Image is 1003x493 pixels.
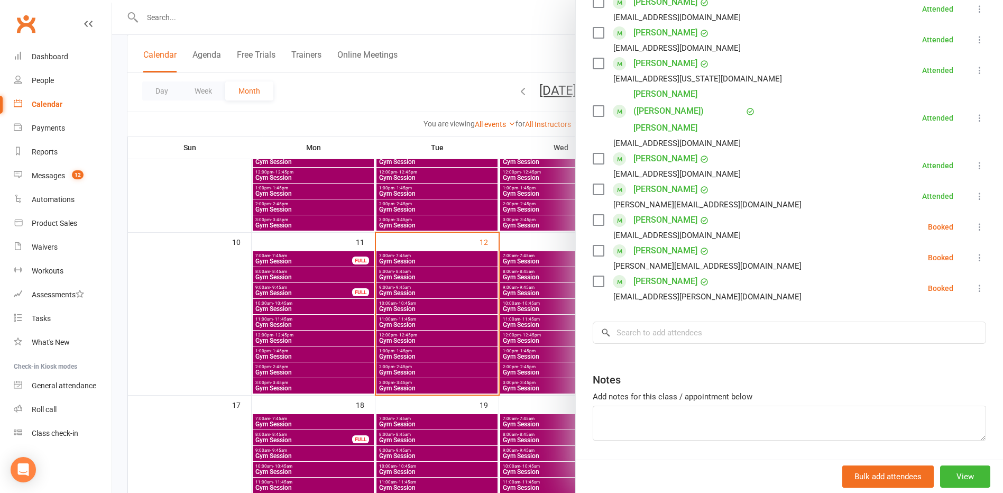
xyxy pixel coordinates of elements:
a: [PERSON_NAME] [633,273,697,290]
a: General attendance kiosk mode [14,374,112,398]
a: [PERSON_NAME] [633,55,697,72]
div: [EMAIL_ADDRESS][DOMAIN_NAME] [613,41,741,55]
a: Reports [14,140,112,164]
div: Class check-in [32,429,78,437]
div: General attendance [32,381,96,390]
div: Booked [928,285,953,292]
button: Bulk add attendees [842,465,934,488]
div: Notes [593,372,621,387]
div: Waivers [32,243,58,251]
div: [EMAIL_ADDRESS][DOMAIN_NAME] [613,167,741,181]
div: Workouts [32,267,63,275]
div: Attended [922,193,953,200]
a: Class kiosk mode [14,422,112,445]
div: Add notes for this class / appointment below [593,390,986,403]
a: [PERSON_NAME] ([PERSON_NAME]) [PERSON_NAME] [633,86,743,136]
div: Open Intercom Messenger [11,457,36,482]
div: [EMAIL_ADDRESS][US_STATE][DOMAIN_NAME] [613,72,782,86]
a: Clubworx [13,11,39,37]
div: [EMAIL_ADDRESS][PERSON_NAME][DOMAIN_NAME] [613,290,802,304]
div: Attended [922,5,953,13]
div: Attended [922,67,953,74]
div: Product Sales [32,219,77,227]
a: Waivers [14,235,112,259]
div: Assessments [32,290,84,299]
div: Messages [32,171,65,180]
a: Messages 12 [14,164,112,188]
div: What's New [32,338,70,346]
div: People [32,76,54,85]
a: Product Sales [14,212,112,235]
div: Booked [928,254,953,261]
a: Calendar [14,93,112,116]
div: [PERSON_NAME][EMAIL_ADDRESS][DOMAIN_NAME] [613,259,802,273]
a: People [14,69,112,93]
a: Dashboard [14,45,112,69]
div: [EMAIL_ADDRESS][DOMAIN_NAME] [613,11,741,24]
a: [PERSON_NAME] [633,150,697,167]
input: Search to add attendees [593,322,986,344]
div: Attended [922,162,953,169]
span: 12 [72,170,84,179]
div: Automations [32,195,75,204]
div: [EMAIL_ADDRESS][DOMAIN_NAME] [613,229,741,242]
div: [EMAIL_ADDRESS][DOMAIN_NAME] [613,136,741,150]
div: Tasks [32,314,51,323]
a: [PERSON_NAME] [633,242,697,259]
a: Tasks [14,307,112,331]
a: [PERSON_NAME] [633,212,697,229]
div: Dashboard [32,52,68,61]
div: Attended [922,36,953,43]
a: What's New [14,331,112,354]
div: Payments [32,124,65,132]
a: [PERSON_NAME] [633,24,697,41]
div: Booked [928,223,953,231]
div: Reports [32,148,58,156]
div: Roll call [32,405,57,414]
a: Payments [14,116,112,140]
a: [PERSON_NAME] [633,181,697,198]
div: Calendar [32,100,62,108]
div: [PERSON_NAME][EMAIL_ADDRESS][DOMAIN_NAME] [613,198,802,212]
a: Workouts [14,259,112,283]
a: Assessments [14,283,112,307]
button: View [940,465,990,488]
a: Automations [14,188,112,212]
div: Attended [922,114,953,122]
a: Roll call [14,398,112,422]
